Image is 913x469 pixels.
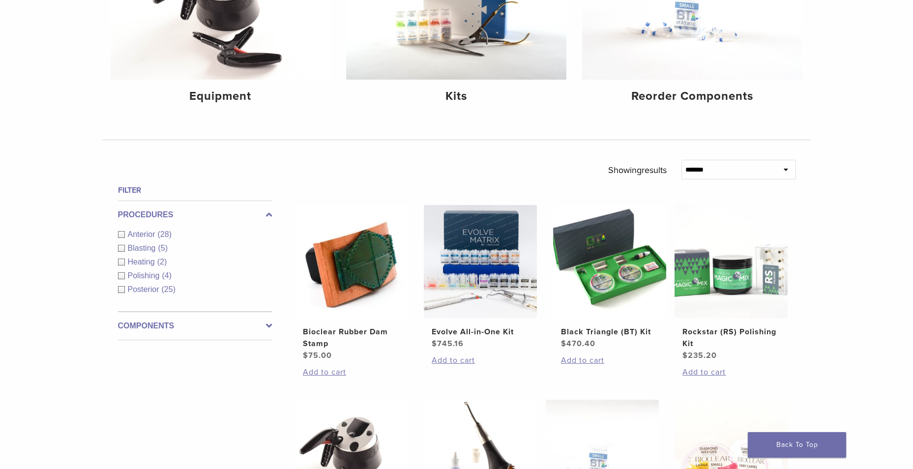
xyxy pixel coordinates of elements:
a: Add to cart: “Rockstar (RS) Polishing Kit” [682,366,780,378]
span: Blasting [128,244,158,252]
img: Rockstar (RS) Polishing Kit [675,205,788,318]
bdi: 745.16 [432,339,464,349]
span: (25) [162,285,176,293]
h2: Black Triangle (BT) Kit [561,326,658,338]
a: Black Triangle (BT) KitBlack Triangle (BT) Kit $470.40 [553,205,667,350]
bdi: 75.00 [303,351,332,360]
a: Bioclear Rubber Dam StampBioclear Rubber Dam Stamp $75.00 [295,205,409,361]
label: Procedures [118,209,272,221]
span: (2) [157,258,167,266]
a: Evolve All-in-One KitEvolve All-in-One Kit $745.16 [423,205,538,350]
span: Posterior [128,285,162,293]
h2: Rockstar (RS) Polishing Kit [682,326,780,350]
p: Showing results [608,160,667,180]
span: $ [561,339,566,349]
span: Polishing [128,271,162,280]
bdi: 470.40 [561,339,595,349]
h4: Filter [118,184,272,196]
span: Heating [128,258,157,266]
img: Evolve All-in-One Kit [424,205,537,318]
label: Components [118,320,272,332]
a: Back To Top [748,432,846,458]
img: Bioclear Rubber Dam Stamp [295,205,408,318]
a: Add to cart: “Black Triangle (BT) Kit” [561,354,658,366]
bdi: 235.20 [682,351,717,360]
h4: Equipment [118,88,323,105]
h2: Evolve All-in-One Kit [432,326,529,338]
span: $ [682,351,688,360]
a: Add to cart: “Evolve All-in-One Kit” [432,354,529,366]
span: $ [432,339,437,349]
span: (28) [158,230,172,238]
span: $ [303,351,308,360]
h4: Reorder Components [590,88,795,105]
a: Rockstar (RS) Polishing KitRockstar (RS) Polishing Kit $235.20 [674,205,789,361]
span: Anterior [128,230,158,238]
h4: Kits [354,88,559,105]
img: Black Triangle (BT) Kit [553,205,666,318]
h2: Bioclear Rubber Dam Stamp [303,326,400,350]
a: Add to cart: “Bioclear Rubber Dam Stamp” [303,366,400,378]
span: (5) [158,244,168,252]
span: (4) [162,271,172,280]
